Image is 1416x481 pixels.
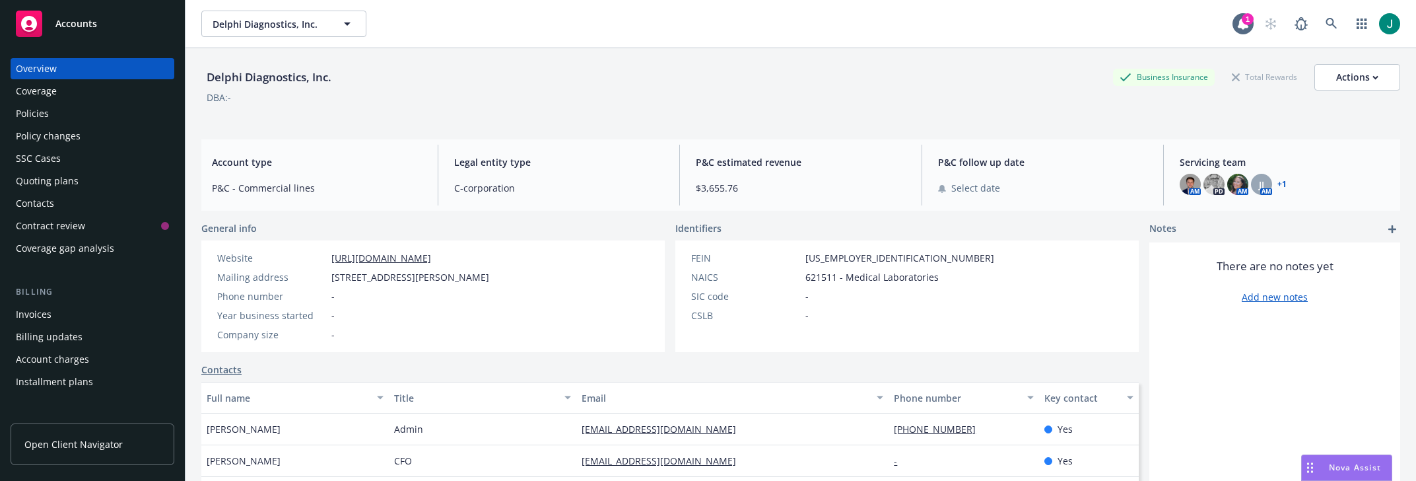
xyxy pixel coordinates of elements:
[1258,11,1284,37] a: Start snowing
[1217,258,1333,274] span: There are no notes yet
[16,148,61,169] div: SSC Cases
[217,309,326,322] div: Year business started
[805,270,939,284] span: 621511 - Medical Laboratories
[394,391,556,405] div: Title
[207,422,281,436] span: [PERSON_NAME]
[1314,64,1400,91] button: Actions
[675,221,722,235] span: Identifiers
[217,289,326,303] div: Phone number
[691,270,800,284] div: NAICS
[1227,174,1248,195] img: photo
[1242,290,1308,304] a: Add new notes
[1113,69,1215,85] div: Business Insurance
[11,371,174,392] a: Installment plans
[201,363,242,377] a: Contacts
[55,18,97,29] span: Accounts
[212,181,422,195] span: P&C - Commercial lines
[201,382,389,414] button: Full name
[389,382,576,414] button: Title
[16,58,57,79] div: Overview
[1302,455,1318,480] div: Drag to move
[805,309,809,322] span: -
[805,289,809,303] span: -
[582,455,747,467] a: [EMAIL_ADDRESS][DOMAIN_NAME]
[16,326,83,348] div: Billing updates
[16,193,54,214] div: Contacts
[11,170,174,192] a: Quoting plans
[16,215,85,237] div: Contract review
[1259,178,1264,192] span: JJ
[394,422,423,436] span: Admin
[1058,454,1073,468] span: Yes
[582,423,747,435] a: [EMAIL_ADDRESS][DOMAIN_NAME]
[394,454,412,468] span: CFO
[1180,155,1390,169] span: Servicing team
[454,155,664,169] span: Legal entity type
[217,251,326,265] div: Website
[16,304,51,325] div: Invoices
[331,309,335,322] span: -
[16,81,57,102] div: Coverage
[1044,391,1119,405] div: Key contact
[696,181,906,195] span: $3,655.76
[331,270,489,284] span: [STREET_ADDRESS][PERSON_NAME]
[11,326,174,348] a: Billing updates
[1301,455,1392,481] button: Nova Assist
[24,437,123,451] span: Open Client Navigator
[894,423,986,435] a: [PHONE_NUMBER]
[1336,65,1378,90] div: Actions
[1039,382,1139,414] button: Key contact
[1149,221,1176,237] span: Notes
[331,328,335,342] span: -
[454,181,664,195] span: C-corporation
[894,391,1019,405] div: Phone number
[1180,174,1201,195] img: photo
[696,155,906,169] span: P&C estimated revenue
[11,148,174,169] a: SSC Cases
[16,103,49,124] div: Policies
[16,126,81,147] div: Policy changes
[331,289,335,303] span: -
[11,103,174,124] a: Policies
[1288,11,1314,37] a: Report a Bug
[207,91,231,104] div: DBA: -
[951,181,1000,195] span: Select date
[894,455,908,467] a: -
[212,155,422,169] span: Account type
[1058,422,1073,436] span: Yes
[217,270,326,284] div: Mailing address
[16,238,114,259] div: Coverage gap analysis
[691,289,800,303] div: SIC code
[11,349,174,370] a: Account charges
[889,382,1038,414] button: Phone number
[11,285,174,299] div: Billing
[217,328,326,342] div: Company size
[11,5,174,42] a: Accounts
[1379,13,1400,34] img: photo
[201,221,257,235] span: General info
[11,193,174,214] a: Contacts
[1318,11,1345,37] a: Search
[582,391,869,405] div: Email
[331,252,431,264] a: [URL][DOMAIN_NAME]
[201,69,337,86] div: Delphi Diagnostics, Inc.
[576,382,889,414] button: Email
[11,81,174,102] a: Coverage
[16,349,89,370] div: Account charges
[1225,69,1304,85] div: Total Rewards
[201,11,366,37] button: Delphi Diagnostics, Inc.
[11,304,174,325] a: Invoices
[1277,180,1287,188] a: +1
[1242,13,1254,25] div: 1
[1203,174,1225,195] img: photo
[213,17,327,31] span: Delphi Diagnostics, Inc.
[207,454,281,468] span: [PERSON_NAME]
[11,215,174,237] a: Contract review
[207,391,369,405] div: Full name
[11,238,174,259] a: Coverage gap analysis
[805,251,994,265] span: [US_EMPLOYER_IDENTIFICATION_NUMBER]
[1329,462,1381,473] span: Nova Assist
[11,126,174,147] a: Policy changes
[691,309,800,322] div: CSLB
[16,170,79,192] div: Quoting plans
